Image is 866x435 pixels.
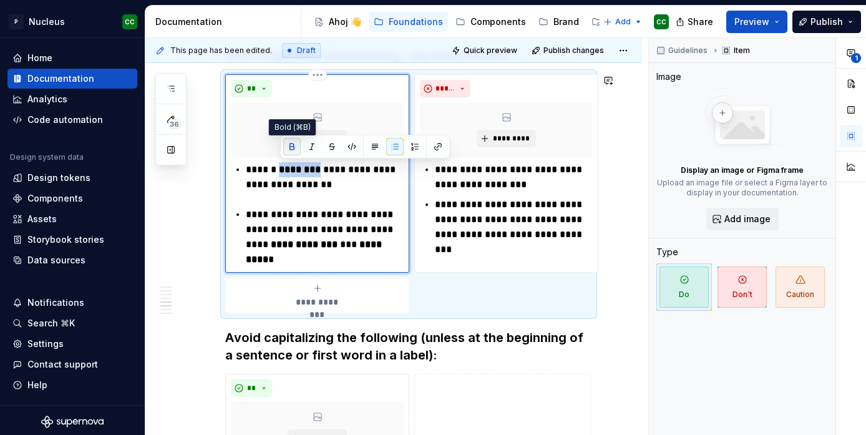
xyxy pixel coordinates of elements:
span: Share [688,16,713,28]
a: Ahoj 👋 [309,12,366,32]
div: Brand [553,16,579,28]
div: Type [656,246,678,258]
div: Foundations [389,16,443,28]
div: Home [27,52,52,64]
div: Design tokens [27,172,90,184]
div: Ahoj 👋 [329,16,361,28]
button: Do [656,263,712,311]
div: Documentation [155,16,296,28]
a: Components [450,12,531,32]
a: Components [7,188,137,208]
span: 36 [168,119,181,129]
span: Draft [297,46,316,56]
a: Brand [533,12,584,32]
div: Search ⌘K [27,317,75,330]
div: Nucleus [29,16,65,28]
button: Quick preview [448,42,523,59]
div: Storybook stories [27,233,104,246]
div: CC [656,17,666,27]
button: Share [669,11,721,33]
button: Guidelines [653,42,713,59]
div: Data sources [27,254,85,266]
span: Add [615,17,631,27]
button: Don't [714,263,770,311]
div: Documentation [27,72,94,85]
button: Add [600,13,646,31]
button: Caution [772,263,828,311]
div: P [9,14,24,29]
button: Publish [792,11,861,33]
div: Code automation [27,114,103,126]
p: Display an image or Figma frame [681,165,804,175]
h3: Avoid capitalizing the following (unless at the beginning of a sentence or first word in a label): [225,329,592,364]
a: Foundations [369,12,448,32]
div: Assets [27,213,57,225]
a: Documentation [7,69,137,89]
div: Notifications [27,296,84,309]
span: Caution [776,266,825,308]
a: Design tokens [7,168,137,188]
div: Analytics [27,93,67,105]
button: Publish changes [528,42,610,59]
a: Home [7,48,137,68]
span: Do [659,266,709,308]
span: Publish changes [543,46,604,56]
div: Image [656,71,681,83]
div: Help [27,379,47,391]
span: Preview [734,16,769,28]
a: Code automation [7,110,137,130]
button: PNucleusCC [2,8,142,35]
span: Guidelines [668,46,708,56]
div: Page tree [309,9,597,34]
a: Assets [7,209,137,229]
a: Analytics [7,89,137,109]
div: CC [125,17,135,27]
span: 1 [851,53,861,63]
a: Storybook stories [7,230,137,250]
a: Settings [7,334,137,354]
p: Upload an image file or select a Figma layer to display in your documentation. [656,178,828,198]
span: Don't [718,266,767,308]
span: Quick preview [464,46,517,56]
a: Data sources [7,250,137,270]
span: This page has been edited. [170,46,272,56]
button: Help [7,375,137,395]
div: Design system data [10,152,84,162]
button: Add image [706,208,779,230]
span: Add image [724,213,771,225]
button: Contact support [7,354,137,374]
div: Bold (⌘B) [269,119,316,135]
svg: Supernova Logo [41,416,104,428]
div: Components [470,16,526,28]
div: Contact support [27,358,98,371]
a: What's new [586,12,677,32]
button: Preview [726,11,787,33]
div: Components [27,192,83,205]
span: Publish [810,16,843,28]
div: Settings [27,338,64,350]
button: Search ⌘K [7,313,137,333]
button: Notifications [7,293,137,313]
